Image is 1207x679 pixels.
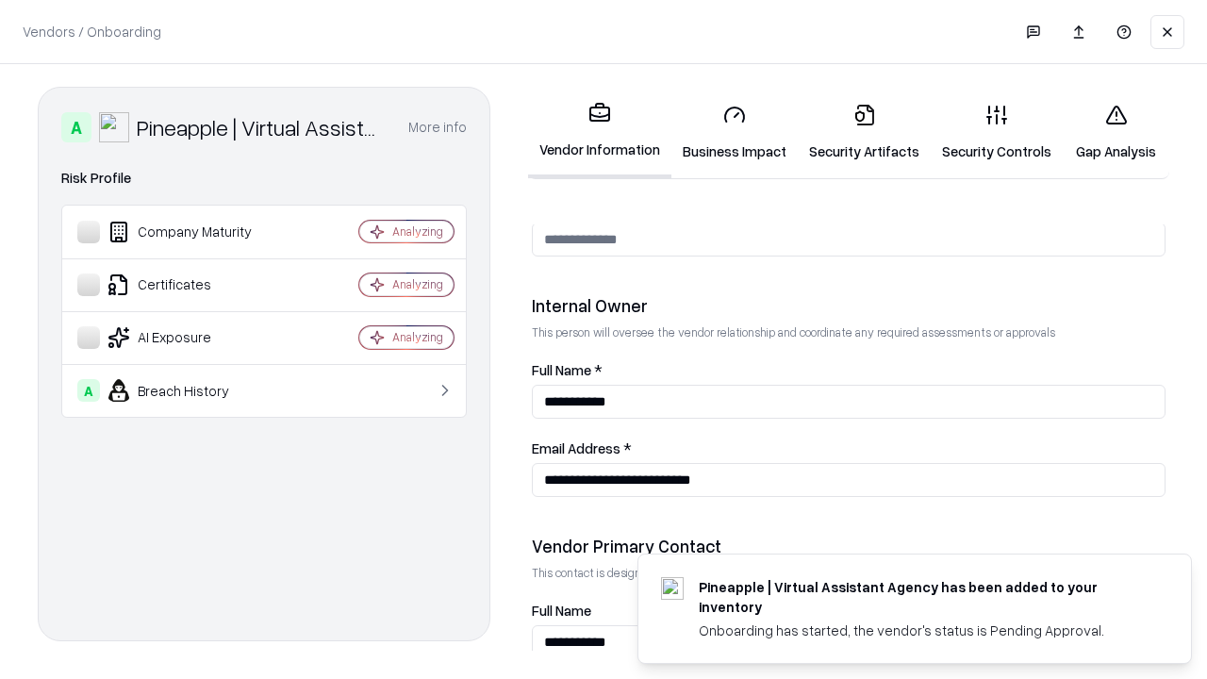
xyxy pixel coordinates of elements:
label: Full Name * [532,363,1166,377]
div: Vendor Primary Contact [532,535,1166,557]
div: Analyzing [392,224,443,240]
div: Breach History [77,379,303,402]
div: Risk Profile [61,167,467,190]
div: Analyzing [392,276,443,292]
p: This person will oversee the vendor relationship and coordinate any required assessments or appro... [532,324,1166,340]
div: Analyzing [392,329,443,345]
div: Pineapple | Virtual Assistant Agency has been added to your inventory [699,577,1146,617]
div: A [61,112,91,142]
img: Pineapple | Virtual Assistant Agency [99,112,129,142]
p: Vendors / Onboarding [23,22,161,41]
p: This contact is designated to receive the assessment request from Shift [532,565,1166,581]
div: Pineapple | Virtual Assistant Agency [137,112,386,142]
label: Full Name [532,604,1166,618]
a: Gap Analysis [1063,89,1169,176]
button: More info [408,110,467,144]
div: AI Exposure [77,326,303,349]
div: Certificates [77,273,303,296]
div: Internal Owner [532,294,1166,317]
img: trypineapple.com [661,577,684,600]
a: Security Artifacts [798,89,931,176]
div: A [77,379,100,402]
a: Business Impact [671,89,798,176]
div: Company Maturity [77,221,303,243]
a: Security Controls [931,89,1063,176]
label: Email Address * [532,441,1166,455]
div: Onboarding has started, the vendor's status is Pending Approval. [699,621,1146,640]
a: Vendor Information [528,87,671,178]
